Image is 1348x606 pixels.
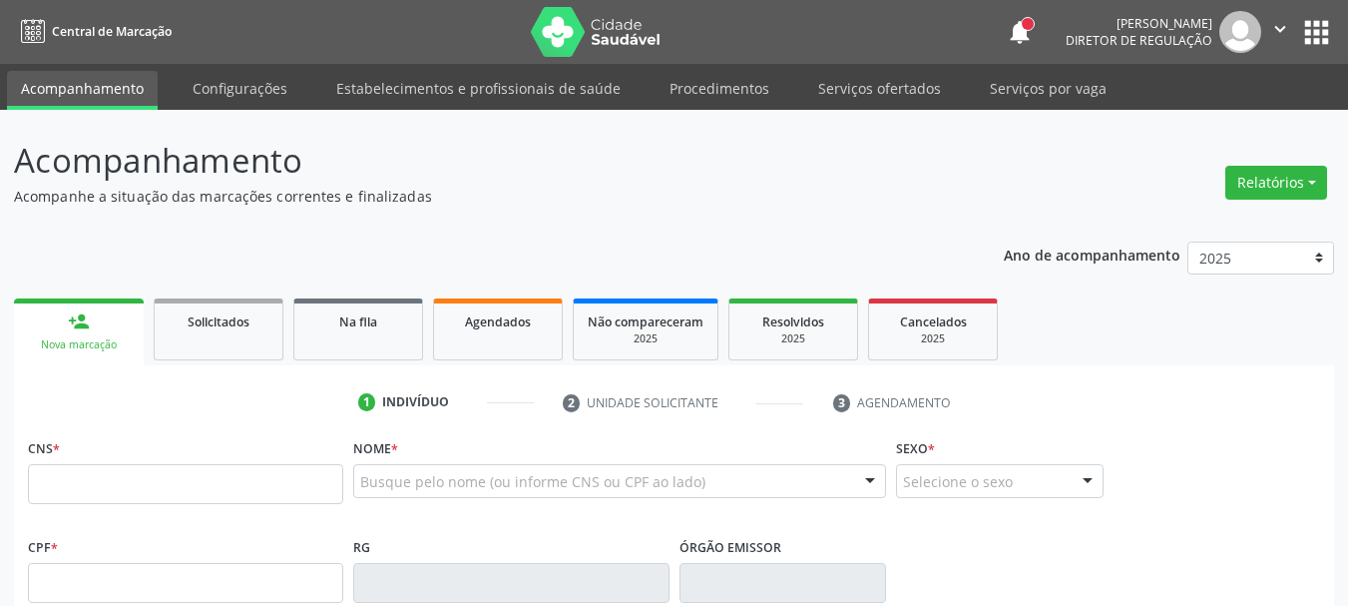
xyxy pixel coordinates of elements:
span: Solicitados [188,313,249,330]
p: Acompanhamento [14,136,938,186]
label: Sexo [896,433,935,464]
div: 2025 [883,331,983,346]
button:  [1261,11,1299,53]
label: RG [353,532,370,563]
div: person_add [68,310,90,332]
button: Relatórios [1225,166,1327,200]
span: Diretor de regulação [1066,32,1212,49]
label: Órgão emissor [679,532,781,563]
div: Nova marcação [28,337,130,352]
img: img [1219,11,1261,53]
a: Serviços ofertados [804,71,955,106]
span: Não compareceram [588,313,703,330]
a: Acompanhamento [7,71,158,110]
label: CNS [28,433,60,464]
span: Selecione o sexo [903,471,1013,492]
a: Procedimentos [656,71,783,106]
label: Nome [353,433,398,464]
button: apps [1299,15,1334,50]
p: Acompanhe a situação das marcações correntes e finalizadas [14,186,938,207]
span: Central de Marcação [52,23,172,40]
div: 2025 [743,331,843,346]
span: Na fila [339,313,377,330]
i:  [1269,18,1291,40]
div: [PERSON_NAME] [1066,15,1212,32]
a: Configurações [179,71,301,106]
span: Resolvidos [762,313,824,330]
a: Central de Marcação [14,15,172,48]
span: Busque pelo nome (ou informe CNS ou CPF ao lado) [360,471,705,492]
div: 1 [358,393,376,411]
span: Cancelados [900,313,967,330]
button: notifications [1006,18,1034,46]
a: Serviços por vaga [976,71,1121,106]
span: Agendados [465,313,531,330]
a: Estabelecimentos e profissionais de saúde [322,71,635,106]
div: 2025 [588,331,703,346]
p: Ano de acompanhamento [1004,242,1180,267]
div: Indivíduo [382,393,449,411]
